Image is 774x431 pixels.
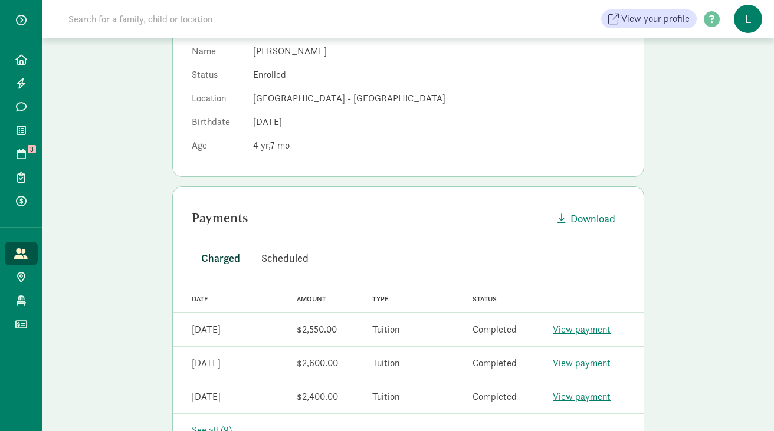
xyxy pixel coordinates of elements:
[253,116,282,128] span: [DATE]
[372,356,399,370] div: Tuition
[621,12,690,26] span: View your profile
[372,295,389,303] span: Type
[297,323,337,337] div: $2,550.00
[297,295,326,303] span: Amount
[192,356,221,370] div: [DATE]
[734,5,762,33] span: L
[192,68,244,87] dt: Status
[715,374,774,431] iframe: Chat Widget
[192,91,244,110] dt: Location
[253,91,625,106] dd: [GEOGRAPHIC_DATA] - [GEOGRAPHIC_DATA]
[270,139,290,152] span: 7
[297,390,338,404] div: $2,400.00
[61,7,392,31] input: Search for a family, child or location
[372,390,399,404] div: Tuition
[192,323,221,337] div: [DATE]
[28,145,36,153] span: 3
[252,245,318,271] button: Scheduled
[372,323,399,337] div: Tuition
[548,206,625,231] button: Download
[253,44,625,58] dd: [PERSON_NAME]
[192,209,548,228] div: Payments
[192,115,244,134] dt: Birthdate
[261,250,309,266] span: Scheduled
[192,44,244,63] dt: Name
[473,356,517,370] div: Completed
[5,142,38,166] a: 3
[553,390,611,403] a: View payment
[473,323,517,337] div: Completed
[473,390,517,404] div: Completed
[570,210,615,226] span: Download
[192,245,250,271] button: Charged
[473,295,497,303] span: Status
[553,323,611,335] a: View payment
[192,390,221,404] div: [DATE]
[601,9,697,28] a: View your profile
[253,68,625,82] dd: Enrolled
[553,357,611,369] a: View payment
[192,139,244,157] dt: Age
[297,356,338,370] div: $2,600.00
[253,139,270,152] span: 4
[201,250,240,266] span: Charged
[192,295,208,303] span: Date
